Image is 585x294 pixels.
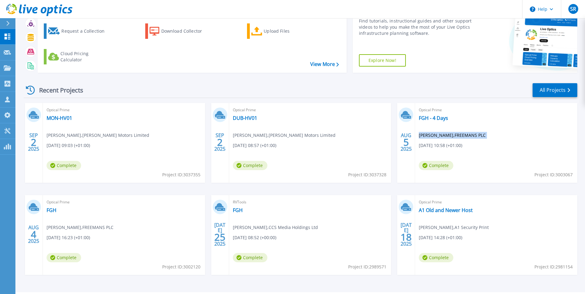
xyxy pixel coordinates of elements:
[28,131,39,153] div: SEP 2025
[162,171,200,178] span: Project ID: 3037355
[264,25,313,37] div: Upload Files
[534,171,573,178] span: Project ID: 3003067
[24,83,92,98] div: Recent Projects
[419,234,462,241] span: [DATE] 14:28 (+01:00)
[60,51,110,63] div: Cloud Pricing Calculator
[47,142,90,149] span: [DATE] 09:03 (+01:00)
[47,107,201,113] span: Optical Prime
[28,223,39,246] div: AUG 2025
[419,253,453,262] span: Complete
[419,224,489,231] span: [PERSON_NAME] , A1 Security Print
[162,263,200,270] span: Project ID: 3002120
[233,115,257,121] a: DUB-HV01
[400,131,412,153] div: AUG 2025
[348,171,386,178] span: Project ID: 3037328
[47,253,81,262] span: Complete
[31,232,36,237] span: 4
[233,132,336,139] span: [PERSON_NAME] , [PERSON_NAME] Motors Limited
[214,235,225,240] span: 25
[44,49,113,64] a: Cloud Pricing Calculator
[47,234,90,241] span: [DATE] 16:23 (+01:00)
[419,207,473,213] a: A1 Old and Newer Host
[403,140,409,145] span: 5
[247,23,316,39] a: Upload Files
[233,161,267,170] span: Complete
[359,54,406,67] a: Explore Now!
[214,131,226,153] div: SEP 2025
[419,115,448,121] a: FGH - 4 Days
[419,161,453,170] span: Complete
[233,234,276,241] span: [DATE] 08:52 (+00:00)
[47,115,72,121] a: MON-HV01
[47,224,113,231] span: [PERSON_NAME] , FREEMANS PLC
[233,107,388,113] span: Optical Prime
[233,253,267,262] span: Complete
[533,83,577,97] a: All Projects
[419,142,462,149] span: [DATE] 10:58 (+01:00)
[570,6,576,11] span: SR
[47,132,149,139] span: [PERSON_NAME] , [PERSON_NAME] Motors Limited
[233,142,276,149] span: [DATE] 08:57 (+01:00)
[233,207,243,213] a: FGH
[534,263,573,270] span: Project ID: 2981154
[359,18,473,36] div: Find tutorials, instructional guides and other support videos to help you make the most of your L...
[419,199,574,206] span: Optical Prime
[310,61,339,67] a: View More
[419,107,574,113] span: Optical Prime
[233,199,388,206] span: RVTools
[47,161,81,170] span: Complete
[233,224,318,231] span: [PERSON_NAME] , CCS Media Holdings Ltd
[47,199,201,206] span: Optical Prime
[161,25,211,37] div: Download Collector
[217,140,223,145] span: 2
[61,25,111,37] div: Request a Collection
[145,23,214,39] a: Download Collector
[31,140,36,145] span: 2
[348,263,386,270] span: Project ID: 2989571
[401,235,412,240] span: 18
[419,132,486,139] span: [PERSON_NAME] , FREEMANS PLC
[400,223,412,246] div: [DATE] 2025
[47,207,56,213] a: FGH
[214,223,226,246] div: [DATE] 2025
[44,23,113,39] a: Request a Collection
